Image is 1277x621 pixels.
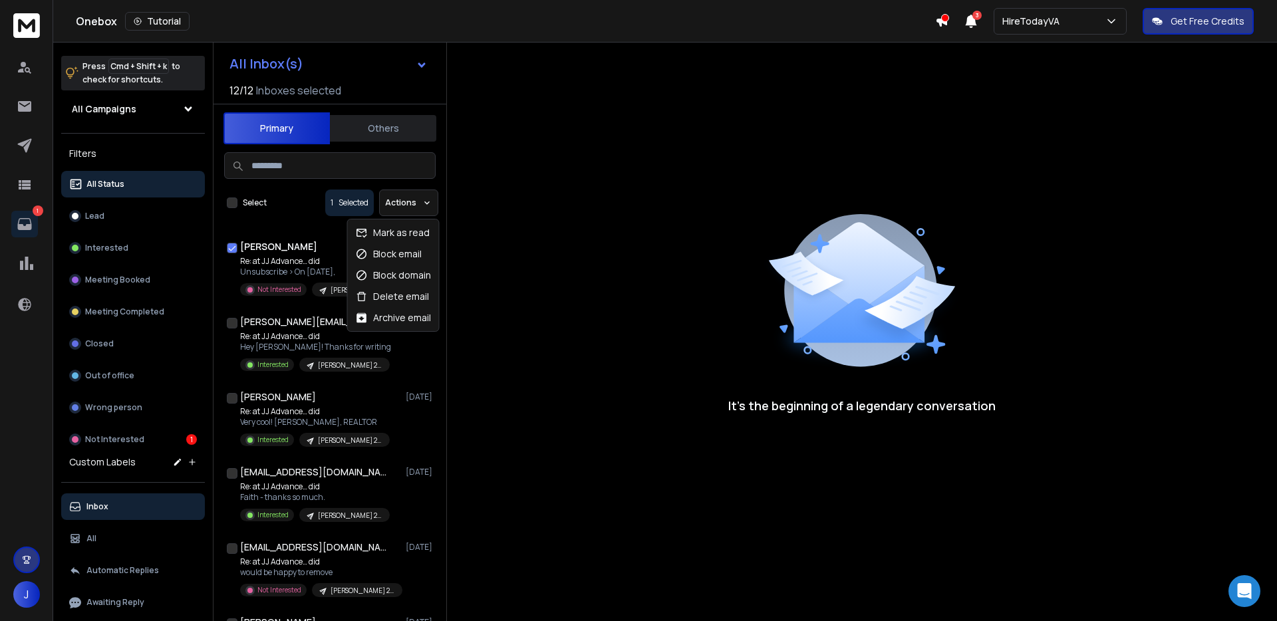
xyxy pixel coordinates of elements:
[85,434,144,445] p: Not Interested
[256,82,341,98] h3: Inboxes selected
[229,57,303,70] h1: All Inbox(s)
[85,275,150,285] p: Meeting Booked
[356,269,431,282] div: Block domain
[356,247,422,261] div: Block email
[257,585,301,595] p: Not Interested
[86,565,159,576] p: Automatic Replies
[240,541,386,554] h1: [EMAIL_ADDRESS][DOMAIN_NAME]
[356,226,430,239] div: Mark as read
[972,11,982,20] span: 3
[85,307,164,317] p: Meeting Completed
[72,102,136,116] h1: All Campaigns
[318,511,382,521] p: [PERSON_NAME] 2025 Followup
[240,481,390,492] p: Re: at JJ Advance… did
[86,179,124,189] p: All Status
[61,144,205,163] h3: Filters
[728,396,996,415] p: It’s the beginning of a legendary conversation
[85,243,128,253] p: Interested
[257,510,289,520] p: Interested
[240,390,316,404] h1: [PERSON_NAME]
[257,360,289,370] p: Interested
[318,435,382,445] p: [PERSON_NAME] 2025 Followup
[186,434,197,445] div: 1
[229,82,253,98] span: 12 / 12
[356,311,431,324] div: Archive email
[331,285,394,295] p: [PERSON_NAME] 2025 Followup
[240,256,400,267] p: Re: at JJ Advance… did
[240,567,400,578] p: would be happy to remove
[331,586,394,596] p: [PERSON_NAME] 2025 Followup
[33,205,43,216] p: 1
[85,211,104,221] p: Lead
[240,465,386,479] h1: [EMAIL_ADDRESS][DOMAIN_NAME]
[240,557,400,567] p: Re: at JJ Advance… did
[1002,15,1065,28] p: HireTodayVA
[257,285,301,295] p: Not Interested
[243,197,267,208] label: Select
[240,342,391,352] p: Hey [PERSON_NAME]! Thanks for writing
[240,331,391,342] p: Re: at JJ Advance… did
[240,315,386,328] h1: [PERSON_NAME][EMAIL_ADDRESS][DOMAIN_NAME]
[385,197,416,208] p: Actions
[318,360,382,370] p: [PERSON_NAME] 2025 Followup
[406,467,436,477] p: [DATE]
[1171,15,1244,28] p: Get Free Credits
[330,114,436,143] button: Others
[85,370,134,381] p: Out of office
[76,12,935,31] div: Onebox
[13,581,40,608] span: J
[240,406,390,417] p: Re: at JJ Advance… did
[240,492,390,503] p: Faith - thanks so much.
[240,267,400,277] p: Unsubscribe > On [DATE],
[86,597,144,608] p: Awaiting Reply
[1228,575,1260,607] div: Open Intercom Messenger
[406,392,436,402] p: [DATE]
[85,402,142,413] p: Wrong person
[108,59,169,74] span: Cmd + Shift + k
[331,197,333,208] span: 1
[406,542,436,553] p: [DATE]
[240,240,317,253] h1: [PERSON_NAME]
[85,338,114,349] p: Closed
[339,197,368,208] p: Selected
[356,290,429,303] div: Delete email
[86,501,108,512] p: Inbox
[240,417,390,428] p: Very cool! [PERSON_NAME], REALTOR
[69,455,136,469] h3: Custom Labels
[86,533,96,544] p: All
[82,60,180,86] p: Press to check for shortcuts.
[125,12,190,31] button: Tutorial
[223,112,330,144] button: Primary
[257,435,289,445] p: Interested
